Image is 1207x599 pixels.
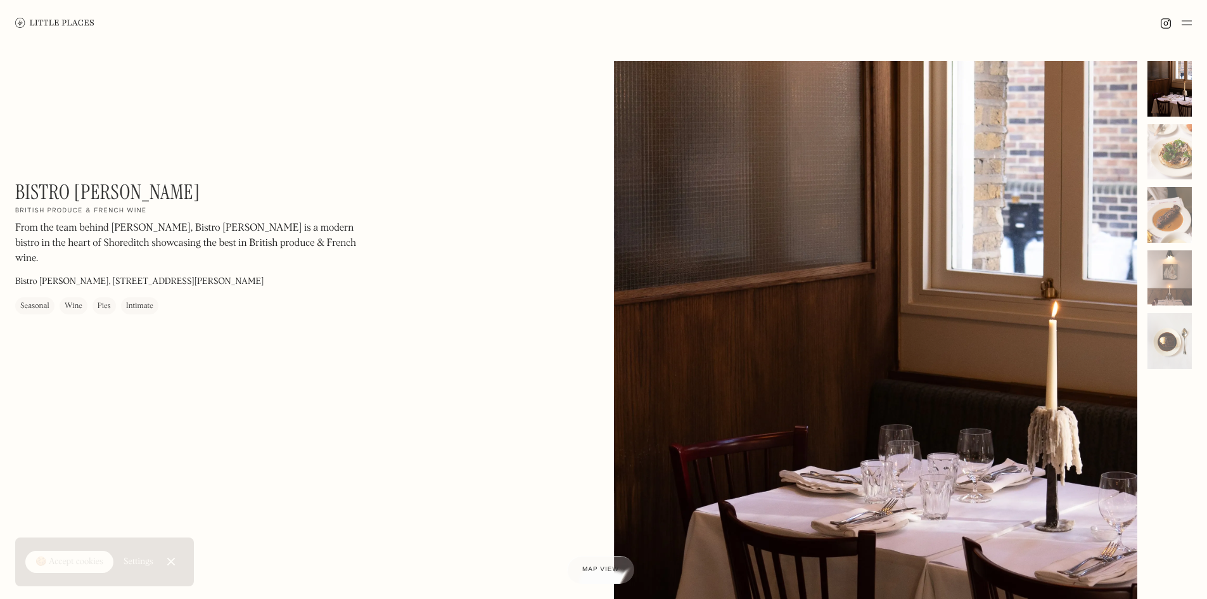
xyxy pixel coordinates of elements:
h1: Bistro [PERSON_NAME] [15,180,200,204]
h2: British produce & French wine [15,207,146,216]
span: Map view [582,566,619,573]
div: Wine [65,300,82,312]
div: Pies [98,300,111,312]
a: Map view [567,556,634,584]
p: Bistro [PERSON_NAME], [STREET_ADDRESS][PERSON_NAME] [15,275,264,288]
div: Intimate [126,300,153,312]
div: 🍪 Accept cookies [35,556,103,569]
div: Settings [124,557,153,566]
div: Seasonal [20,300,49,312]
div: Close Cookie Popup [170,562,171,562]
a: 🍪 Accept cookies [25,551,113,574]
p: From the team behind [PERSON_NAME], Bistro [PERSON_NAME] is a modern bistro in the heart of Shore... [15,221,357,266]
a: Close Cookie Popup [158,549,184,574]
a: Settings [124,548,153,576]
